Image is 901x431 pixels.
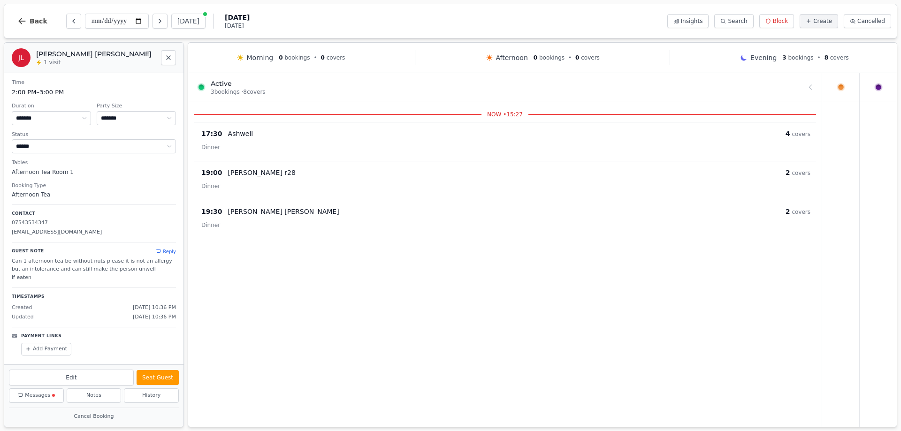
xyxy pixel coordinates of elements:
[201,144,220,151] span: Dinner
[10,10,55,32] button: Back
[12,313,34,321] span: Updated
[817,54,821,61] span: •
[788,54,814,61] span: bookings
[575,54,579,61] span: 0
[759,14,794,28] button: Block
[21,333,61,340] p: Payment Links
[12,79,176,87] dt: Time
[228,207,339,216] p: [PERSON_NAME] [PERSON_NAME]
[12,211,176,217] p: Contact
[496,53,528,62] span: Afternoon
[568,54,572,61] span: •
[228,168,296,177] p: [PERSON_NAME] r28
[124,388,179,403] button: History
[12,228,176,236] p: [EMAIL_ADDRESS][DOMAIN_NAME]
[201,183,220,189] span: Dinner
[12,131,176,139] dt: Status
[12,168,176,176] dd: Afternoon Tea Room 1
[284,54,310,61] span: bookings
[792,170,810,176] span: covers
[21,343,71,355] button: Add Payment
[667,14,709,28] button: Insights
[161,50,176,65] button: Close
[786,130,790,137] span: 4
[137,370,179,385] button: Seat Guest
[581,54,600,61] span: covers
[12,257,176,282] p: Can 1 afternoon tea be without nuts please it is not an allergy but an intolerance and can still ...
[786,208,790,215] span: 2
[201,168,222,177] span: 19:00
[12,159,176,167] dt: Tables
[67,388,122,403] button: Notes
[44,59,61,66] span: 1 visit
[714,14,753,28] button: Search
[534,54,537,61] span: 0
[133,313,176,321] span: [DATE] 10:36 PM
[225,13,250,22] span: [DATE]
[9,370,134,386] button: Edit
[844,14,891,28] button: Cancelled
[792,131,810,137] span: covers
[66,14,81,29] button: Previous day
[313,54,317,61] span: •
[539,54,565,61] span: bookings
[813,17,832,25] span: Create
[12,102,91,110] dt: Duration
[228,129,253,138] p: Ashwell
[12,190,176,199] dd: Afternoon Tea
[97,102,176,110] dt: Party Size
[201,207,222,216] span: 19:30
[12,304,32,312] span: Created
[153,14,168,29] button: Next day
[12,363,176,373] p: Extra Details
[12,294,176,300] p: Timestamps
[12,219,176,227] p: 07543534347
[830,54,849,61] span: covers
[12,182,176,190] dt: Booking Type
[728,17,747,25] span: Search
[481,111,528,118] span: NOW • 15:27
[327,54,345,61] span: covers
[321,54,325,61] span: 0
[782,54,786,61] span: 3
[155,248,176,255] button: Reply
[279,54,283,61] span: 0
[12,48,31,67] div: JL
[247,53,274,62] span: Morning
[786,169,790,176] span: 2
[9,411,179,423] button: Cancel Booking
[225,22,250,30] span: [DATE]
[171,14,206,29] button: [DATE]
[857,17,885,25] span: Cancelled
[133,304,176,312] span: [DATE] 10:36 PM
[36,49,155,59] h2: [PERSON_NAME] [PERSON_NAME]
[792,209,810,215] span: covers
[773,17,788,25] span: Block
[12,88,176,97] dd: 2:00 PM – 3:00 PM
[750,53,777,62] span: Evening
[9,388,64,403] button: Messages
[201,222,220,228] span: Dinner
[30,18,47,24] span: Back
[800,14,838,28] button: Create
[681,17,703,25] span: Insights
[201,129,222,138] span: 17:30
[12,248,44,255] p: Guest Note
[825,54,828,61] span: 8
